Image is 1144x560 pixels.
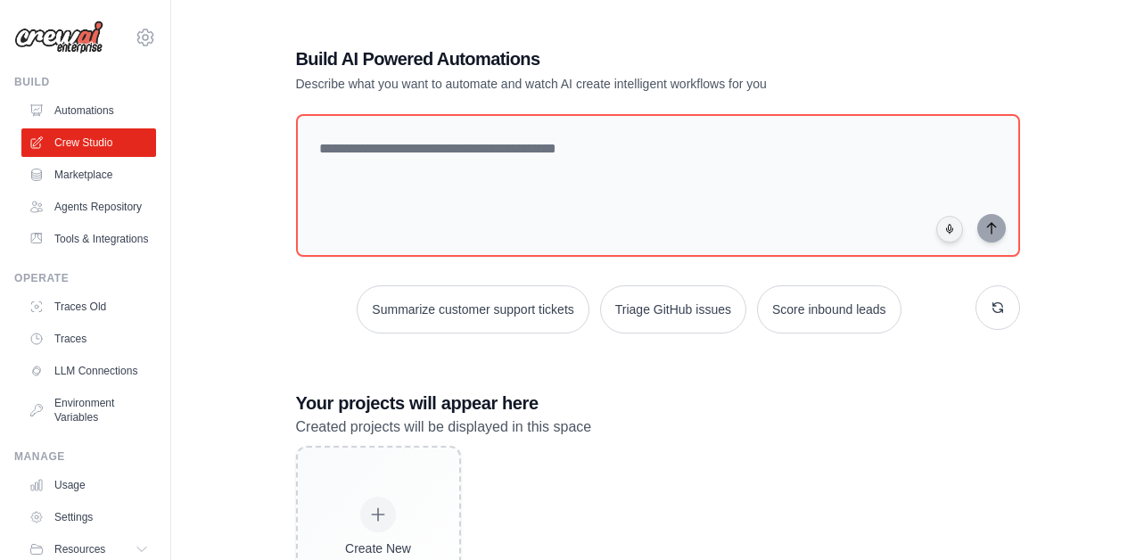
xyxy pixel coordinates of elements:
[336,539,421,557] div: Create New
[21,471,156,499] a: Usage
[600,285,746,334] button: Triage GitHub issues
[21,225,156,253] a: Tools & Integrations
[21,193,156,221] a: Agents Repository
[21,128,156,157] a: Crew Studio
[21,161,156,189] a: Marketplace
[21,292,156,321] a: Traces Old
[21,357,156,385] a: LLM Connections
[21,325,156,353] a: Traces
[21,96,156,125] a: Automations
[14,271,156,285] div: Operate
[21,503,156,531] a: Settings
[14,449,156,464] div: Manage
[296,391,1020,416] h3: Your projects will appear here
[975,285,1020,330] button: Get new suggestions
[936,216,963,243] button: Click to speak your automation idea
[21,389,156,432] a: Environment Variables
[296,416,1020,439] p: Created projects will be displayed in this space
[14,21,103,54] img: Logo
[14,75,156,89] div: Build
[1055,474,1144,560] iframe: Chat Widget
[54,542,105,556] span: Resources
[296,75,895,93] p: Describe what you want to automate and watch AI create intelligent workflows for you
[357,285,588,334] button: Summarize customer support tickets
[757,285,901,334] button: Score inbound leads
[296,46,895,71] h1: Build AI Powered Automations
